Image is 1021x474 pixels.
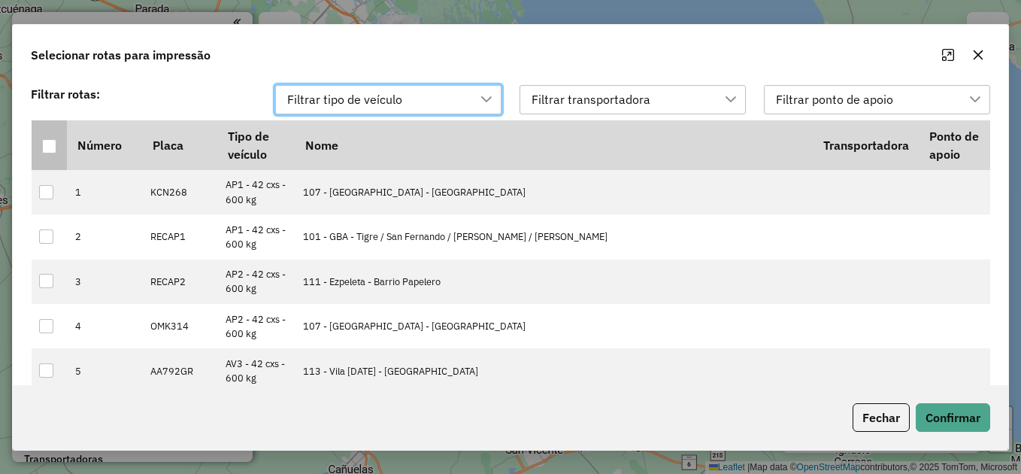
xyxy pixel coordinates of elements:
td: AP1 - 42 cxs - 600 kg [217,214,295,259]
th: Nome [295,120,813,170]
td: 101 - GBA - Tigre / San Fernando / [PERSON_NAME] / [PERSON_NAME] [295,214,813,259]
div: Filtrar tipo de veículo [282,86,407,114]
td: AP2 - 42 cxs - 600 kg [217,304,295,348]
td: AP1 - 42 cxs - 600 kg [217,170,295,214]
td: 4 [67,304,142,348]
button: Maximize [936,43,960,67]
td: RECAP1 [142,214,217,259]
td: KCN268 [142,170,217,214]
td: 2 [67,214,142,259]
div: Filtrar ponto de apoio [771,86,898,114]
th: Ponto de apoio [919,120,989,170]
td: AP2 - 42 cxs - 600 kg [217,260,295,304]
th: Tipo de veículo [217,120,295,170]
td: 1 [67,170,142,214]
td: 113 - Vila [DATE] - [GEOGRAPHIC_DATA] [295,348,813,393]
td: AV3 - 42 cxs - 600 kg [217,348,295,393]
span: Selecionar rotas para impressão [31,46,211,64]
div: Filtrar transportadora [526,86,656,114]
button: Fechar [853,403,910,432]
td: RECAP2 [142,260,217,304]
th: Transportadora [813,120,919,170]
td: 107 - [GEOGRAPHIC_DATA] - [GEOGRAPHIC_DATA] [295,170,813,214]
td: 3 [67,260,142,304]
th: Número [67,120,142,170]
td: 111 - Ezpeleta - Barrio Papelero [295,260,813,304]
td: 107 - [GEOGRAPHIC_DATA] - [GEOGRAPHIC_DATA] [295,304,813,348]
strong: Filtrar rotas: [31,87,100,102]
td: OMK314 [142,304,217,348]
th: Placa [142,120,217,170]
td: 5 [67,348,142,393]
button: Confirmar [916,403,990,432]
td: AA792GR [142,348,217,393]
